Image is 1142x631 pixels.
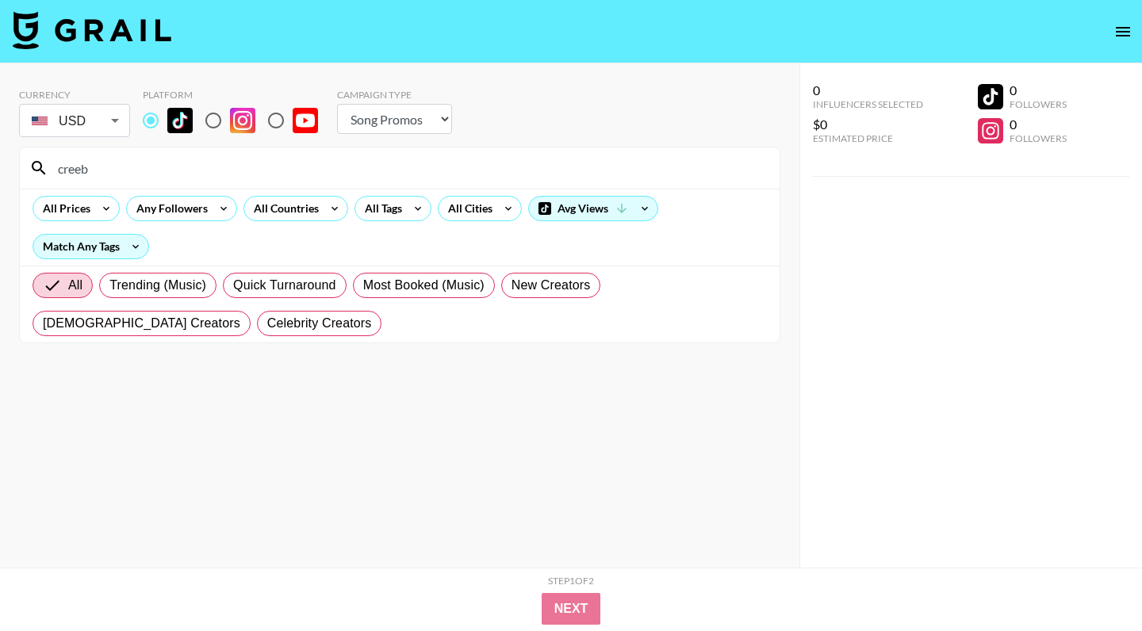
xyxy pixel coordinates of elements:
div: Platform [143,89,331,101]
img: Grail Talent [13,11,171,49]
div: Estimated Price [813,132,923,144]
span: [DEMOGRAPHIC_DATA] Creators [43,314,240,333]
input: Search by User Name [48,155,770,181]
span: Trending (Music) [109,276,206,295]
img: YouTube [293,108,318,133]
div: 0 [813,82,923,98]
div: Campaign Type [337,89,452,101]
div: All Cities [439,197,496,220]
span: New Creators [512,276,591,295]
span: Most Booked (Music) [363,276,485,295]
div: 0 [1010,82,1067,98]
img: TikTok [167,108,193,133]
div: Currency [19,89,130,101]
span: All [68,276,82,295]
div: USD [22,107,127,135]
div: Influencers Selected [813,98,923,110]
img: Instagram [230,108,255,133]
div: Match Any Tags [33,235,148,258]
div: Avg Views [529,197,657,220]
div: 0 [1010,117,1067,132]
button: Next [542,593,601,625]
div: All Prices [33,197,94,220]
div: All Tags [355,197,405,220]
div: All Countries [244,197,322,220]
div: Any Followers [127,197,211,220]
div: Step 1 of 2 [548,575,594,587]
div: Followers [1010,132,1067,144]
span: Quick Turnaround [233,276,336,295]
div: Followers [1010,98,1067,110]
span: Celebrity Creators [267,314,372,333]
button: open drawer [1107,16,1139,48]
div: $0 [813,117,923,132]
